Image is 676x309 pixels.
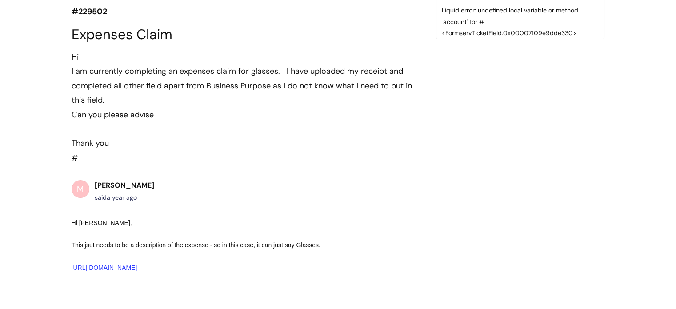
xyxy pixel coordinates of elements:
[72,136,423,150] div: Thank you
[72,240,391,273] div: This jsut needs to be a description of the expense - so in this case, it can just say Glasses.
[72,64,423,107] div: I am currently completing an expenses claim for glasses. I have uploaded my receipt and completed...
[72,180,89,198] div: M
[72,217,391,229] div: Hi [PERSON_NAME],
[442,5,599,39] div: Liquid error: undefined local variable or method `account' for #<FormservTicketField:0x00007f09e9...
[72,50,423,64] div: Hi
[95,181,154,190] b: [PERSON_NAME]
[107,193,137,201] span: Fri, 10 May, 2024 at 11:20 AM
[72,26,423,43] h1: Expenses Claim
[72,50,423,165] div: #
[72,264,137,271] a: [URL][DOMAIN_NAME]
[72,4,423,19] p: #229502
[95,192,154,203] div: said
[72,108,423,122] div: Can you please advise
